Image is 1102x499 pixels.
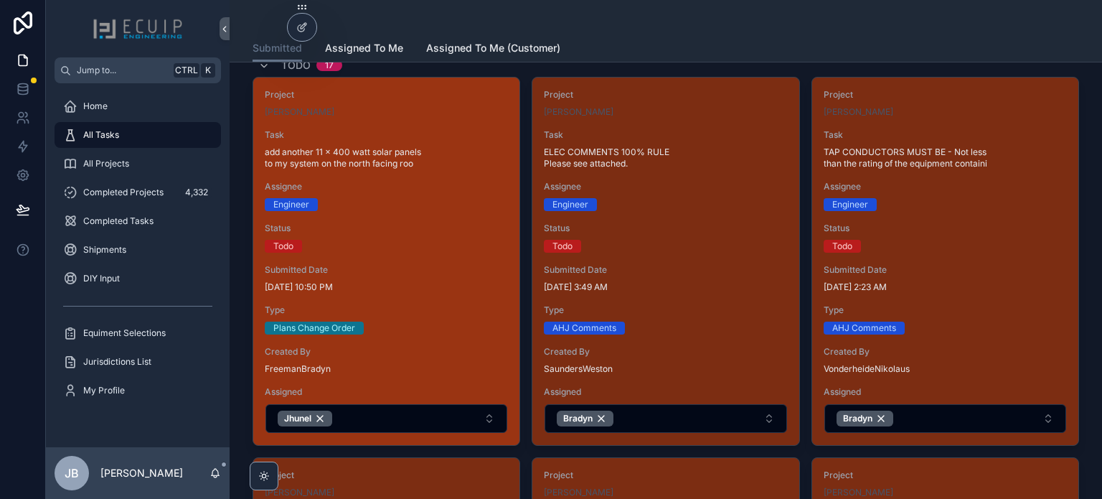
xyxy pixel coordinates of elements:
[544,106,613,118] a: [PERSON_NAME]
[265,89,508,101] span: Project
[265,363,508,375] span: FreemanBradyn
[181,184,212,201] div: 4,332
[281,58,311,73] span: Todo
[843,413,872,424] span: Bradyn
[253,77,520,446] a: Project[PERSON_NAME]Taskadd another 11 x 400 watt solar panels to my system on the north facing r...
[55,122,221,148] a: All Tasks
[55,57,221,83] button: Jump to...CtrlK
[544,89,787,101] span: Project
[824,223,1067,234] span: Status
[563,413,593,424] span: Bradyn
[544,487,613,498] a: [PERSON_NAME]
[824,281,1067,293] span: [DATE] 2:23 AM
[544,304,787,316] span: Type
[65,465,79,482] span: JB
[273,322,355,335] div: Plans Change Order
[55,237,221,263] a: Shipments
[83,129,119,141] span: All Tasks
[824,106,893,118] span: [PERSON_NAME]
[544,363,787,375] span: SaundersWeston
[265,386,508,398] span: Assigned
[544,146,787,169] span: ELEC COMMENTS 100% RULE Please see attached.
[265,281,508,293] span: [DATE] 10:50 PM
[544,181,787,192] span: Assignee
[273,240,293,253] div: Todo
[55,179,221,205] a: Completed Projects4,332
[824,146,1067,169] span: TAP CONDUCTORS MUST BE - Not less than the rating of the equipment containi
[265,487,334,498] a: [PERSON_NAME]
[83,158,129,169] span: All Projects
[265,223,508,234] span: Status
[824,386,1067,398] span: Assigned
[544,470,787,481] span: Project
[832,240,852,253] div: Todo
[83,356,151,368] span: Jurisdictions List
[77,65,168,76] span: Jump to...
[811,77,1079,446] a: Project[PERSON_NAME]TaskTAP CONDUCTORS MUST BE - Not less than the rating of the equipment contai...
[824,487,893,498] a: [PERSON_NAME]
[46,83,230,422] div: scrollable content
[265,181,508,192] span: Assignee
[253,35,302,62] a: Submitted
[55,349,221,375] a: Jurisdictions List
[55,151,221,177] a: All Projects
[837,411,893,426] button: Unselect 7
[253,41,302,55] span: Submitted
[55,93,221,119] a: Home
[824,181,1067,192] span: Assignee
[83,244,126,256] span: Shipments
[83,327,166,339] span: Equiment Selections
[544,264,787,276] span: Submitted Date
[265,129,508,141] span: Task
[265,404,507,433] button: Select Button
[55,266,221,292] a: DIY Input
[532,77,799,446] a: Project[PERSON_NAME]TaskELEC COMMENTS 100% RULE Please see attached.AssigneeEngineerStatusTodoSub...
[265,146,508,169] span: add another 11 x 400 watt solar panels to my system on the north facing roo
[325,60,334,71] div: 17
[557,411,613,426] button: Unselect 7
[544,223,787,234] span: Status
[83,187,164,198] span: Completed Projects
[552,198,588,211] div: Engineer
[325,41,403,55] span: Assigned To Me
[544,129,787,141] span: Task
[544,386,787,398] span: Assigned
[100,466,183,480] p: [PERSON_NAME]
[265,106,334,118] a: [PERSON_NAME]
[265,264,508,276] span: Submitted Date
[325,35,403,64] a: Assigned To Me
[284,413,311,424] span: Jhunel
[824,363,1067,375] span: VonderheideNikolaus
[265,470,508,481] span: Project
[202,65,214,76] span: K
[824,129,1067,141] span: Task
[83,273,120,284] span: DIY Input
[265,304,508,316] span: Type
[83,385,125,396] span: My Profile
[426,41,560,55] span: Assigned To Me (Customer)
[278,411,332,426] button: Unselect 951
[552,240,573,253] div: Todo
[832,322,896,335] div: AHJ Comments
[83,101,108,112] span: Home
[273,198,309,211] div: Engineer
[552,322,616,335] div: AHJ Comments
[93,17,183,40] img: App logo
[544,346,787,358] span: Created By
[426,35,560,64] a: Assigned To Me (Customer)
[265,346,508,358] span: Created By
[824,470,1067,481] span: Project
[824,264,1067,276] span: Submitted Date
[174,63,199,78] span: Ctrl
[55,208,221,234] a: Completed Tasks
[824,304,1067,316] span: Type
[545,404,786,433] button: Select Button
[55,320,221,346] a: Equiment Selections
[83,215,154,227] span: Completed Tasks
[832,198,868,211] div: Engineer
